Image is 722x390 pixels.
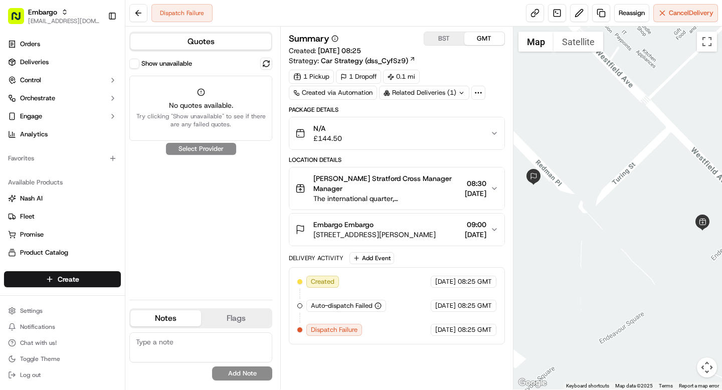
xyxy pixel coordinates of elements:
span: Fleet [20,212,35,221]
span: [DATE] [435,277,456,286]
span: [PERSON_NAME] [PERSON_NAME] [31,182,133,190]
span: [DATE] 08:25 [318,46,361,55]
span: [PERSON_NAME] Stratford Cross Manager Manager [313,173,460,193]
div: Related Deliveries (1) [379,86,469,100]
span: Log out [20,371,41,379]
span: Dispatch Failure [311,325,357,334]
a: 💻API Documentation [81,220,165,238]
a: Car Strategy (dss_CyfSz9) [321,56,416,66]
img: Google [516,376,549,389]
button: Flags [201,310,272,326]
span: [EMAIL_ADDRESS][DOMAIN_NAME] [28,17,100,25]
button: Embargo [28,7,57,17]
span: Notifications [20,323,55,331]
span: [PERSON_NAME] [31,155,81,163]
a: Nash AI [8,194,117,203]
span: Create [58,274,79,284]
span: 08:30 [465,178,486,188]
a: Created via Automation [289,86,377,100]
span: [DATE] [465,230,486,240]
button: Embargo[EMAIL_ADDRESS][DOMAIN_NAME] [4,4,104,28]
button: Fleet [4,209,121,225]
div: Favorites [4,150,121,166]
a: Product Catalog [8,248,117,257]
button: Start new chat [170,99,183,111]
h3: Summary [289,34,329,43]
a: Analytics [4,126,121,142]
span: Nash AI [20,194,43,203]
span: Chat with us! [20,339,57,347]
span: 08:25 GMT [458,301,492,310]
span: Created: [289,46,361,56]
div: Past conversations [10,130,67,138]
button: Add Event [349,252,394,264]
a: Powered byPylon [71,248,121,256]
span: Map data ©2025 [615,383,653,388]
button: Embargo Embargo[STREET_ADDRESS][PERSON_NAME]09:00[DATE] [289,214,504,246]
span: Knowledge Base [20,224,77,234]
span: Cancel Delivery [669,9,713,18]
button: Reassign [614,4,649,22]
span: Embargo Embargo [313,220,374,230]
button: Show satellite imagery [554,32,603,52]
img: Shah Alam [10,173,26,189]
img: Grace Nketiah [10,146,26,162]
span: Reassign [619,9,645,18]
div: Package Details [289,106,504,114]
span: Deliveries [20,58,49,67]
button: Notes [130,310,201,326]
button: GMT [464,32,504,45]
span: [DATE] [89,155,109,163]
button: Keyboard shortcuts [566,382,609,389]
span: 09:00 [465,220,486,230]
a: Deliveries [4,54,121,70]
button: See all [155,128,183,140]
div: 📗 [10,225,18,233]
span: Control [20,76,41,85]
span: • [83,155,87,163]
div: Start new chat [45,96,164,106]
span: The international quarter, [STREET_ADDRESS] [313,193,460,204]
span: [STREET_ADDRESS][PERSON_NAME] [313,230,436,240]
span: [DATE] [435,301,456,310]
label: Show unavailable [141,59,192,68]
span: £144.50 [313,133,342,143]
span: [DATE] [140,182,161,190]
span: Settings [20,307,43,315]
a: Promise [8,230,117,239]
button: Toggle fullscreen view [697,32,717,52]
input: Got a question? Start typing here... [26,65,180,75]
button: [PERSON_NAME] Stratford Cross Manager ManagerThe international quarter, [STREET_ADDRESS]08:30[DATE] [289,167,504,210]
span: Toggle Theme [20,355,60,363]
a: Terms (opens in new tab) [659,383,673,388]
div: Strategy: [289,56,416,66]
button: Toggle Theme [4,352,121,366]
span: Orders [20,40,40,49]
button: N/A£144.50 [289,117,504,149]
span: Auto-dispatch Failed [311,301,373,310]
div: 1 Pickup [289,70,334,84]
img: 4920774857489_3d7f54699973ba98c624_72.jpg [21,96,39,114]
button: Notifications [4,320,121,334]
img: 1736555255976-a54dd68f-1ca7-489b-9aae-adbdc363a1c4 [10,96,28,114]
a: Report a map error [679,383,719,388]
button: Nash AI [4,190,121,207]
span: 08:25 GMT [458,277,492,286]
a: 📗Knowledge Base [6,220,81,238]
span: 08:25 GMT [458,325,492,334]
div: Location Details [289,156,504,164]
button: Promise [4,227,121,243]
span: Created [311,277,334,286]
a: Orders [4,36,121,52]
button: Quotes [130,34,271,50]
button: Map camera controls [697,357,717,377]
span: Product Catalog [20,248,68,257]
span: [DATE] [465,188,486,199]
button: Create [4,271,121,287]
button: Chat with us! [4,336,121,350]
button: Show street map [518,32,554,52]
div: 💻 [85,225,93,233]
span: Promise [20,230,44,239]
